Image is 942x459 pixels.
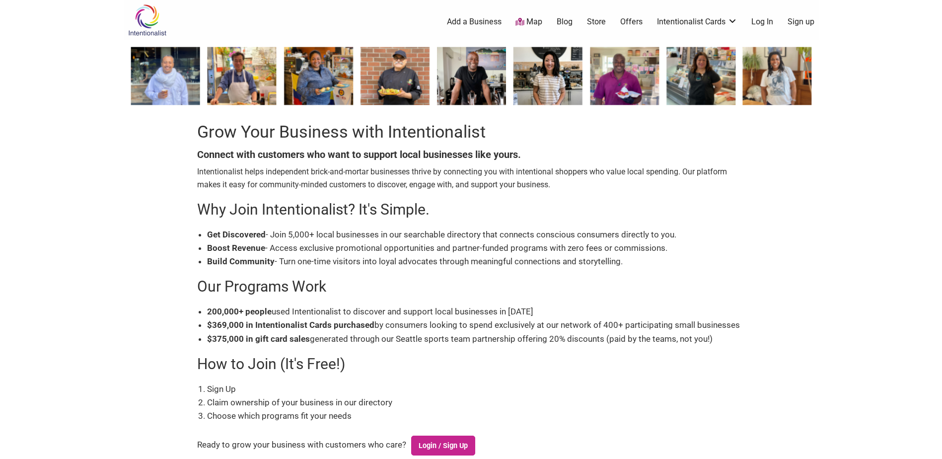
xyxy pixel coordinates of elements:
p: Intentionalist helps independent brick-and-mortar businesses thrive by connecting you with intent... [197,165,745,191]
a: Log In [751,16,773,27]
b: $375,000 in gift card sales [207,334,310,344]
b: Get Discovered [207,229,266,239]
a: Blog [557,16,573,27]
h2: Our Programs Work [197,276,745,297]
li: - Access exclusive promotional opportunities and partner-funded programs with zero fees or commis... [207,241,745,255]
li: Sign Up [207,382,745,396]
b: $369,000 in Intentionalist Cards purchased [207,320,374,330]
b: Build Community [207,256,275,266]
a: Store [587,16,606,27]
b: Boost Revenue [207,243,265,253]
a: Sign up [788,16,814,27]
b: 200,000+ people [207,306,272,316]
img: Welcome Banner [124,40,819,112]
li: generated through our Seattle sports team partnership offering 20% discounts (paid by the teams, ... [207,332,745,346]
h2: How to Join (It's Free!) [197,354,745,375]
b: Connect with customers who want to support local businesses like yours. [197,149,521,160]
h1: Grow Your Business with Intentionalist [197,120,745,144]
a: Offers [620,16,643,27]
li: - Join 5,000+ local businesses in our searchable directory that connects conscious consumers dire... [207,228,745,241]
a: Add a Business [447,16,502,27]
img: Intentionalist [124,4,171,36]
h2: Why Join Intentionalist? It's Simple. [197,199,745,220]
li: by consumers looking to spend exclusively at our network of 400+ participating small businesses [207,318,745,332]
a: Map [515,16,542,28]
li: Claim ownership of your business in our directory [207,396,745,409]
li: used Intentionalist to discover and support local businesses in [DATE] [207,305,745,318]
li: - Turn one-time visitors into loyal advocates through meaningful connections and storytelling. [207,255,745,268]
a: Intentionalist Cards [657,16,737,27]
a: Login / Sign Up [411,436,476,456]
li: Choose which programs fit your needs [207,409,745,423]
